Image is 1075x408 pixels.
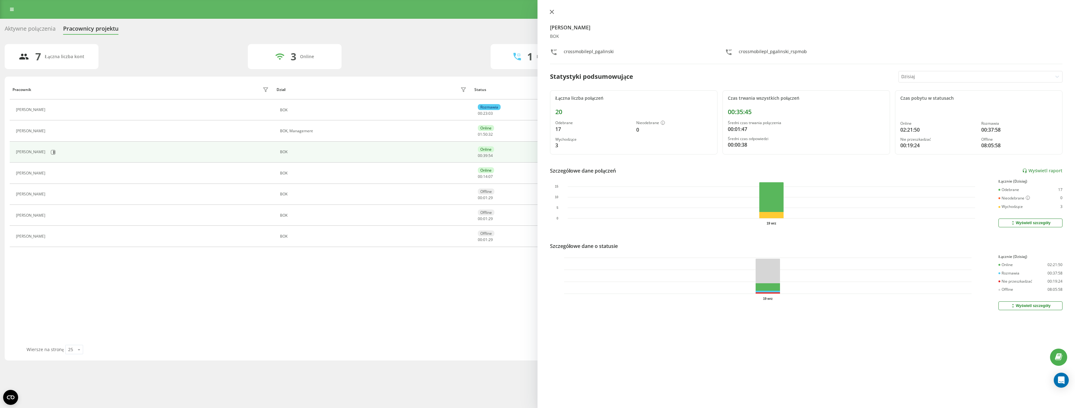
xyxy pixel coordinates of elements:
div: Offline [478,230,494,236]
button: Wyświetl szczegóły [998,301,1062,310]
a: Wyświetl raport [1022,168,1062,174]
div: Nieodebrane [636,121,712,126]
div: Nieodebrane [998,196,1030,201]
div: 3 [291,51,296,63]
div: Wyświetl szczegóły [1010,220,1050,225]
div: 00:00:38 [728,141,885,149]
span: 32 [488,132,493,137]
div: 0 [636,126,712,133]
div: Średni czas trwania połączenia [728,121,885,125]
div: 0 [1060,196,1062,201]
div: Odebrane [998,188,1019,192]
div: Łączna liczba kont [45,54,84,59]
h4: [PERSON_NAME] [550,24,1062,31]
div: : : [478,174,493,179]
div: 00:37:58 [1047,271,1062,275]
div: 08:05:58 [981,142,1057,149]
div: [PERSON_NAME] [16,129,47,133]
div: [PERSON_NAME] [16,213,47,218]
div: [PERSON_NAME] [16,108,47,112]
div: Wychodzące [555,137,631,142]
div: Online [300,54,314,59]
span: 00 [478,237,482,242]
div: Online [478,167,494,173]
div: 00:37:58 [981,126,1057,133]
div: 02:21:50 [900,126,976,133]
div: BOK [280,192,468,196]
div: 00:01:47 [728,125,885,133]
span: 01 [483,195,487,200]
text: 5 [557,206,558,209]
div: Pracownik [12,88,31,92]
span: 23 [483,111,487,116]
div: Online [478,146,494,152]
text: 19 wrz [767,222,776,225]
span: 01 [483,237,487,242]
div: 00:19:24 [900,142,976,149]
button: Wyświetl szczegóły [998,219,1062,227]
div: Offline [478,209,494,215]
div: Łącznie (Dzisiaj) [998,179,1062,184]
div: 1 [527,51,533,63]
div: Dział [277,88,285,92]
div: Odebrane [555,121,631,125]
div: Średni czas odpowiedzi [728,137,885,141]
div: 7 [35,51,41,63]
div: BOK [280,150,468,154]
div: Offline [478,189,494,194]
div: Nie przeszkadzać [900,137,976,142]
span: Wiersze na stronę [27,346,64,352]
div: 20 [555,108,712,116]
div: Status [474,88,486,92]
span: 00 [478,216,482,221]
div: Online [478,125,494,131]
div: Rozmawia [478,104,501,110]
span: 29 [488,237,493,242]
div: Wyświetl szczegóły [1010,303,1050,308]
div: 00:35:45 [728,108,885,116]
div: 02:21:50 [1047,263,1062,267]
div: BOK [280,234,468,239]
span: 00 [478,111,482,116]
div: : : [478,132,493,137]
div: BOK, Management [280,129,468,133]
div: Open Intercom Messenger [1054,373,1069,388]
div: crossmobilepl_pgalinski [564,48,614,58]
span: 29 [488,216,493,221]
span: 00 [478,153,482,158]
div: [PERSON_NAME] [16,192,47,196]
div: [PERSON_NAME] [16,150,47,154]
div: [PERSON_NAME] [16,234,47,239]
text: 15 [555,185,558,188]
text: 0 [557,217,558,220]
span: 29 [488,195,493,200]
text: 10 [555,195,558,199]
div: Czas pobytu w statusach [900,96,1057,101]
button: Open CMP widget [3,390,18,405]
div: Rozmawia [998,271,1019,275]
div: BOK [280,213,468,218]
div: : : [478,111,493,116]
div: Szczegółowe dane o statusie [550,242,618,250]
div: : : [478,154,493,158]
span: 07 [488,174,493,179]
text: 19 wrz [763,297,773,300]
div: Pracownicy projektu [63,25,118,35]
div: Rozmawiają [537,54,562,59]
div: : : [478,217,493,221]
div: 17 [1058,188,1062,192]
span: 00 [478,174,482,179]
div: 17 [555,125,631,133]
div: Łączna liczba połączeń [555,96,712,101]
div: crossmobilepl_pgalinski_rspmob [739,48,807,58]
div: 08:05:58 [1047,287,1062,292]
div: 3 [1060,204,1062,209]
div: Statystyki podsumowujące [550,72,633,81]
div: Offline [998,287,1013,292]
div: : : [478,196,493,200]
div: : : [478,238,493,242]
div: Rozmawia [981,121,1057,126]
div: BOK [280,171,468,175]
span: 01 [483,216,487,221]
div: Online [998,263,1013,267]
